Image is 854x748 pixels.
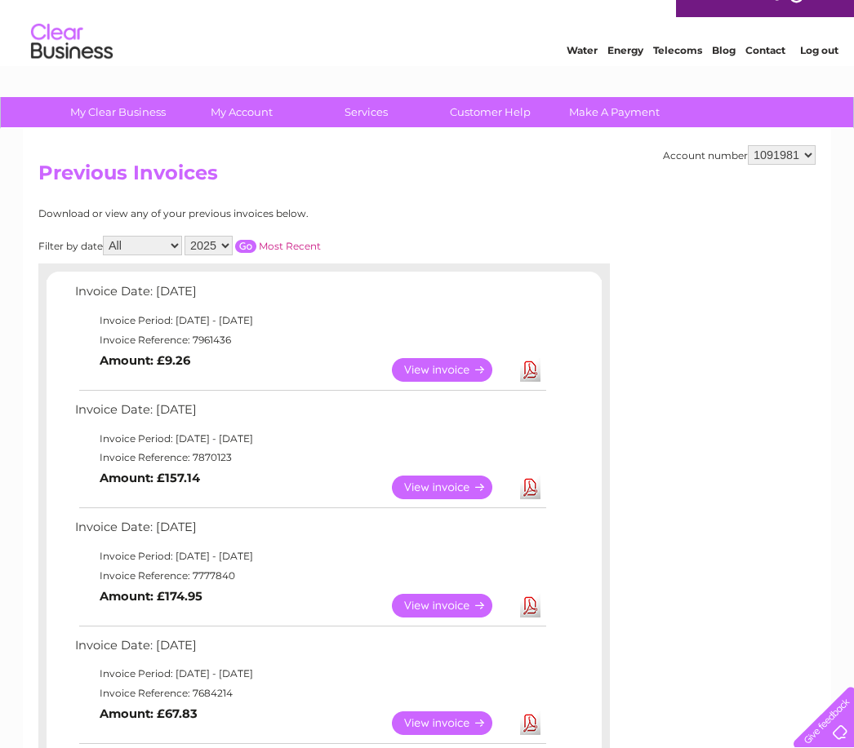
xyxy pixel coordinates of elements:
a: Customer Help [423,97,558,127]
a: Download [520,358,540,382]
a: Telecoms [653,69,702,82]
td: Invoice Period: [DATE] - [DATE] [71,429,549,449]
td: Invoice Reference: 7961436 [71,330,549,350]
h2: Previous Invoices [38,162,816,193]
a: View [392,594,512,617]
a: Download [520,711,540,735]
a: Make A Payment [547,97,682,127]
a: Services [299,97,434,127]
b: Amount: £157.14 [100,471,200,485]
a: Blog [712,69,736,82]
td: Invoice Date: [DATE] [71,635,549,665]
a: My Clear Business [51,97,185,127]
b: Amount: £174.95 [100,589,202,604]
b: Amount: £67.83 [100,706,198,721]
a: View [392,476,512,499]
a: 0333 014 3131 [546,8,659,29]
td: Invoice Reference: 7870123 [71,448,549,467]
td: Invoice Period: [DATE] - [DATE] [71,311,549,330]
a: Water [567,69,598,82]
div: Download or view any of your previous invoices below. [38,208,467,219]
a: Most Recent [259,240,321,252]
a: Log out [800,69,838,82]
a: Contact [745,69,785,82]
a: Download [520,594,540,617]
td: Invoice Reference: 7684214 [71,684,549,703]
a: My Account [175,97,309,127]
div: Filter by date [38,236,467,255]
td: Invoice Date: [DATE] [71,399,549,429]
a: Download [520,476,540,499]
td: Invoice Period: [DATE] - [DATE] [71,664,549,684]
td: Invoice Date: [DATE] [71,281,549,311]
td: Invoice Period: [DATE] - [DATE] [71,547,549,566]
a: Energy [607,69,643,82]
img: logo.png [30,42,113,92]
a: View [392,358,512,382]
a: View [392,711,512,735]
div: Account number [663,145,816,165]
b: Amount: £9.26 [100,353,190,368]
td: Invoice Date: [DATE] [71,516,549,547]
td: Invoice Reference: 7777840 [71,566,549,586]
div: Clear Business is a trading name of Verastar Limited (registered in [GEOGRAPHIC_DATA] No. 3667643... [42,9,814,79]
